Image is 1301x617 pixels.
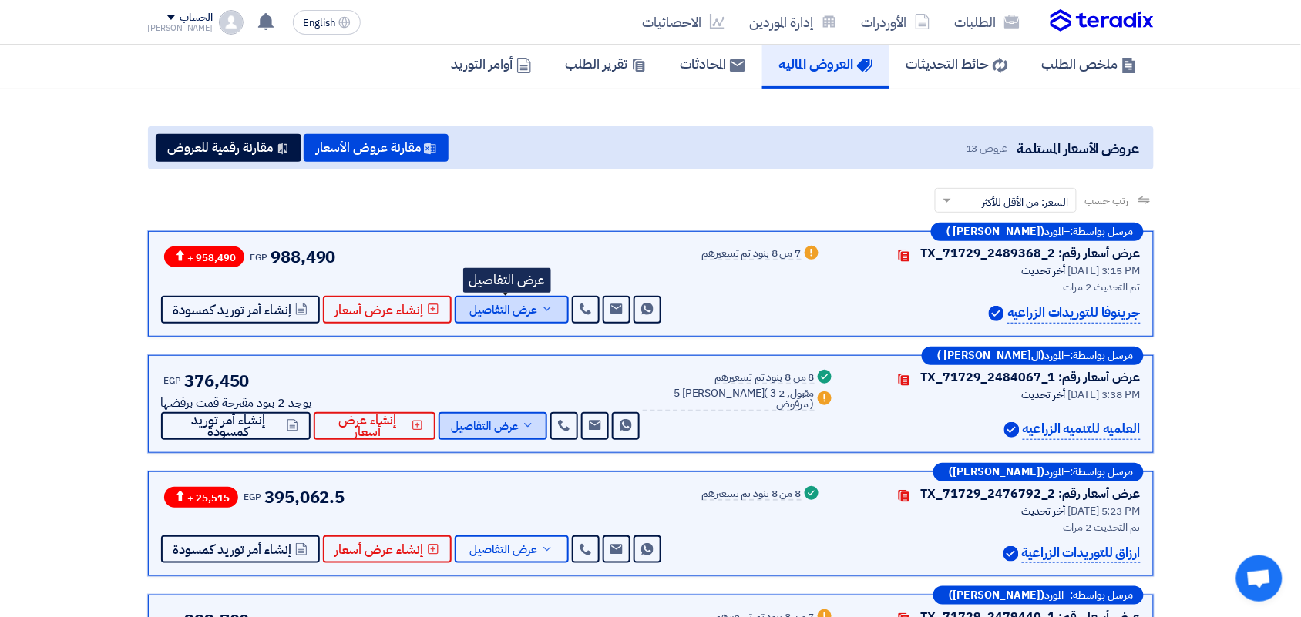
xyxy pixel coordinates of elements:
div: تم التحديث 2 مرات [840,279,1141,295]
button: عرض التفاصيل [439,412,546,440]
span: عروض 13 [966,140,1007,156]
h5: حائط التحديثات [906,55,1008,72]
button: مقارنة رقمية للعروض [156,134,301,162]
div: عرض أسعار رقم: TX_71729_2489368_2 [921,244,1141,263]
a: المحادثات [664,39,762,89]
span: 2 مرفوض [776,385,809,412]
span: السعر: من الأقل للأكثر [982,194,1068,210]
img: Teradix logo [1051,9,1154,32]
span: أخر تحديث [1022,503,1066,519]
button: إنشاء أمر توريد كمسودة [161,412,311,440]
a: أوامر التوريد [435,39,549,89]
span: عروض الأسعار المستلمة [1017,138,1139,159]
span: عرض التفاصيل [451,421,519,432]
b: ([PERSON_NAME]) [950,467,1045,478]
span: مرسل بواسطة: [1071,590,1134,601]
span: إنشاء أمر توريد كمسودة [173,414,284,438]
div: 5 [PERSON_NAME] [643,388,815,411]
a: تقرير الطلب [549,39,664,89]
span: إنشاء عرض أسعار [335,304,424,316]
h5: المحادثات [681,55,745,72]
span: + 958,490 [164,246,244,267]
span: EGP [164,374,182,387]
span: عرض التفاصيل [470,544,538,555]
button: إنشاء أمر توريد كمسودة [161,296,320,324]
b: ([PERSON_NAME]) [950,590,1045,601]
span: ) [811,396,815,412]
span: EGP [244,490,262,504]
h5: تقرير الطلب [566,55,647,72]
button: عرض التفاصيل [455,296,569,324]
span: [DATE] 5:23 PM [1068,503,1141,519]
p: ارزاق للتوريدات الزراعية [1022,543,1141,564]
button: English [293,10,361,35]
div: عرض التفاصيل [463,268,551,293]
a: العروض الماليه [762,39,889,89]
img: profile_test.png [219,10,244,35]
button: إنشاء عرض أسعار [314,412,435,440]
div: تم التحديث 2 مرات [840,519,1141,535]
button: إنشاء أمر توريد كمسودة [161,535,320,563]
img: Verified Account [1003,546,1019,562]
a: الطلبات [943,4,1032,40]
div: – [931,223,1144,241]
button: مقارنة عروض الأسعار [304,134,449,162]
span: إنشاء أمر توريد كمسودة [173,304,292,316]
span: المورد [1045,350,1064,361]
span: المورد [1045,590,1064,601]
span: 988,490 [271,244,335,270]
span: مرسل بواسطة: [1071,350,1134,361]
span: ( [765,385,768,401]
span: المورد [1045,467,1064,478]
div: الحساب [180,12,213,25]
span: مرسل بواسطة: [1071,467,1134,478]
button: إنشاء عرض أسعار [323,296,452,324]
img: Verified Account [1004,422,1020,438]
div: عرض أسعار رقم: TX_71729_2484067_1 [921,368,1141,387]
span: عرض التفاصيل [470,304,538,316]
span: أخر تحديث [1022,387,1066,403]
span: 376,450 [184,368,249,394]
p: جرينوفا للتوريدات الزراعيه [1007,303,1140,324]
a: حائط التحديثات [889,39,1025,89]
span: 3 مقبول, [771,385,815,401]
span: EGP [250,250,268,264]
div: 8 من 8 بنود تم تسعيرهم [715,372,815,384]
span: English [303,18,335,29]
p: العلميه للتنميه الزراعيه [1023,419,1141,440]
div: – [922,347,1144,365]
div: – [933,586,1144,605]
span: إنشاء أمر توريد كمسودة [173,544,292,555]
span: إنشاء عرض أسعار [326,414,408,438]
button: عرض التفاصيل [455,535,569,563]
button: إنشاء عرض أسعار [323,535,452,563]
div: 7 من 8 بنود تم تسعيرهم [702,248,802,260]
span: أخر تحديث [1022,263,1066,279]
span: [DATE] 3:38 PM [1068,387,1141,403]
div: – [933,463,1144,481]
span: رتب حسب [1084,193,1128,209]
b: (ال[PERSON_NAME] ) [938,350,1045,361]
a: إدارة الموردين [738,4,849,40]
div: يوجد 2 بنود مقترحة قمت برفضها [161,394,311,412]
h5: العروض الماليه [779,55,872,72]
b: ([PERSON_NAME] ) [947,226,1045,237]
div: 8 من 8 بنود تم تسعيرهم [702,488,802,501]
div: عرض أسعار رقم: TX_71729_2476792_2 [921,485,1141,503]
a: الأوردرات [849,4,943,40]
span: مرسل بواسطة: [1071,226,1134,237]
span: 395,062.5 [264,485,345,510]
div: [PERSON_NAME] [148,24,213,32]
span: [DATE] 3:15 PM [1068,263,1141,279]
a: ملخص الطلب [1025,39,1154,89]
span: إنشاء عرض أسعار [335,544,424,555]
span: المورد [1045,226,1064,237]
a: الاحصائيات [630,4,738,40]
h5: أوامر التوريد [452,55,532,72]
img: Verified Account [989,306,1004,321]
h5: ملخص الطلب [1042,55,1137,72]
span: + 25,515 [164,487,238,508]
div: Open chat [1236,555,1283,602]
